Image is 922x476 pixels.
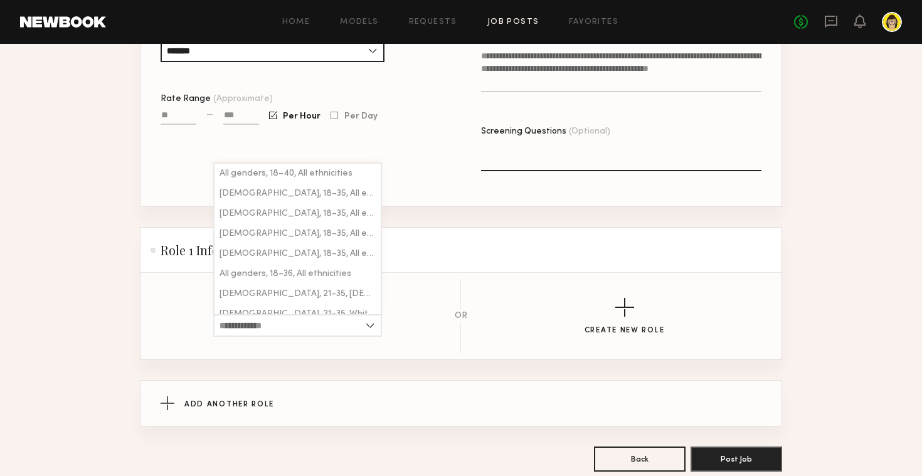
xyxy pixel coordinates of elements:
textarea: Screening Questions(Optional) [481,141,761,171]
button: Add Another Role [140,381,782,426]
span: Add Another Role [184,401,274,408]
button: Back [594,447,686,472]
div: Male, 21–35, Hispanic / Latino [215,284,381,304]
span: [DEMOGRAPHIC_DATA], 21–35, White / Caucasian [220,310,376,319]
a: Home [282,18,310,26]
div: Male, 18–35, All ethnicities [215,204,381,224]
span: All genders, 18–40, All ethnicities [220,169,352,178]
button: Post Job [691,447,782,472]
a: Requests [409,18,457,26]
div: Female, 18–35, All ethnicities [215,184,381,204]
div: — [206,110,213,119]
a: Job Posts [487,18,539,26]
span: [DEMOGRAPHIC_DATA], 21–35, [DEMOGRAPHIC_DATA] / [DEMOGRAPHIC_DATA] [220,290,376,299]
div: All genders, 18–36, All ethnicities [215,264,381,284]
span: (Optional) [569,127,610,136]
div: OR [455,312,467,320]
div: Create New Role [585,327,665,335]
div: Female, 18–35, All ethnicities [215,244,381,264]
span: [DEMOGRAPHIC_DATA], 18–35, All ethnicities [220,230,376,238]
div: Screening Questions [481,127,761,136]
a: Models [340,18,378,26]
div: All genders, 18–40, All ethnicities [215,164,381,184]
span: (Approximate) [213,95,273,103]
textarea: Terms & Usage(Optional) [481,50,761,92]
span: All genders, 18–36, All ethnicities [220,270,351,278]
span: [DEMOGRAPHIC_DATA], 18–35, All ethnicities [220,189,376,198]
h2: Role 1 Info [151,243,219,258]
div: Male, 18–35, All ethnicities [215,224,381,244]
span: [DEMOGRAPHIC_DATA], 18–35, All ethnicities [220,209,376,218]
div: Male, 21–35, White / Caucasian [215,304,381,324]
span: Per Day [344,113,378,120]
span: Per Hour [283,113,321,120]
button: Create New Role [585,298,665,335]
div: Rate Range [161,95,441,103]
a: Favorites [569,18,618,26]
span: [DEMOGRAPHIC_DATA], 18–35, All ethnicities [220,250,376,258]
